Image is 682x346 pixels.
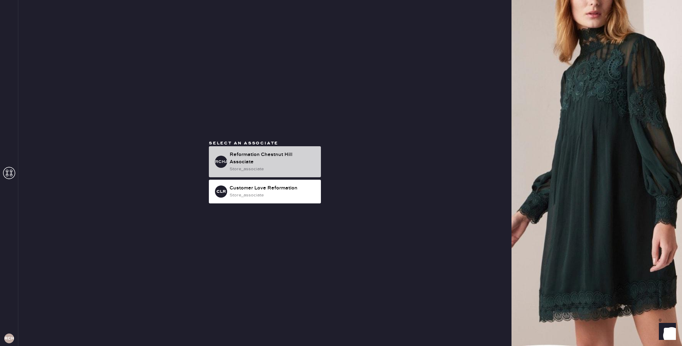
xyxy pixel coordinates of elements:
h3: RCHA [215,160,227,164]
div: store_associate [230,166,316,172]
div: Reformation Chestnut Hill Associate [230,151,316,166]
iframe: Front Chat [653,319,679,345]
h3: RCH [4,336,14,341]
div: Customer Love Reformation [230,185,316,192]
span: Select an associate [209,140,278,146]
h3: CLR [216,189,226,194]
div: store_associate [230,192,316,199]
